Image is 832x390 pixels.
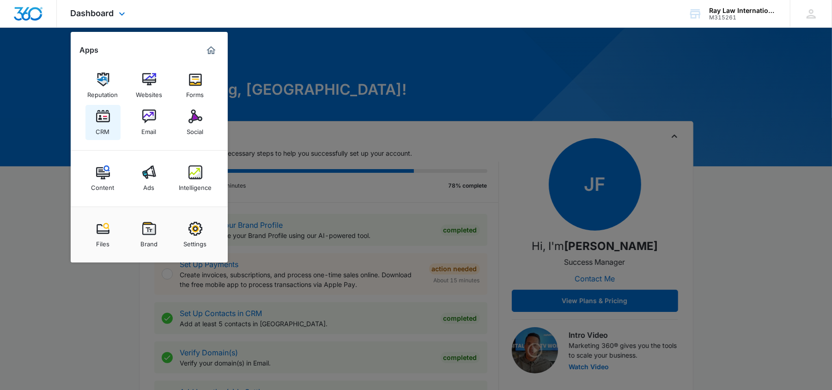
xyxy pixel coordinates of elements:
[709,14,777,21] div: account id
[178,161,213,196] a: Intelligence
[132,105,167,140] a: Email
[132,217,167,252] a: Brand
[204,43,219,58] a: Marketing 360® Dashboard
[184,236,207,248] div: Settings
[85,68,121,103] a: Reputation
[179,179,212,191] div: Intelligence
[85,217,121,252] a: Files
[140,236,158,248] div: Brand
[178,105,213,140] a: Social
[88,86,118,98] div: Reputation
[71,8,114,18] span: Dashboard
[187,123,204,135] div: Social
[142,123,157,135] div: Email
[132,161,167,196] a: Ads
[91,179,115,191] div: Content
[709,7,777,14] div: account name
[187,86,204,98] div: Forms
[96,123,110,135] div: CRM
[96,236,109,248] div: Files
[132,68,167,103] a: Websites
[144,179,155,191] div: Ads
[178,217,213,252] a: Settings
[178,68,213,103] a: Forms
[80,46,99,55] h2: Apps
[85,161,121,196] a: Content
[85,105,121,140] a: CRM
[136,86,162,98] div: Websites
